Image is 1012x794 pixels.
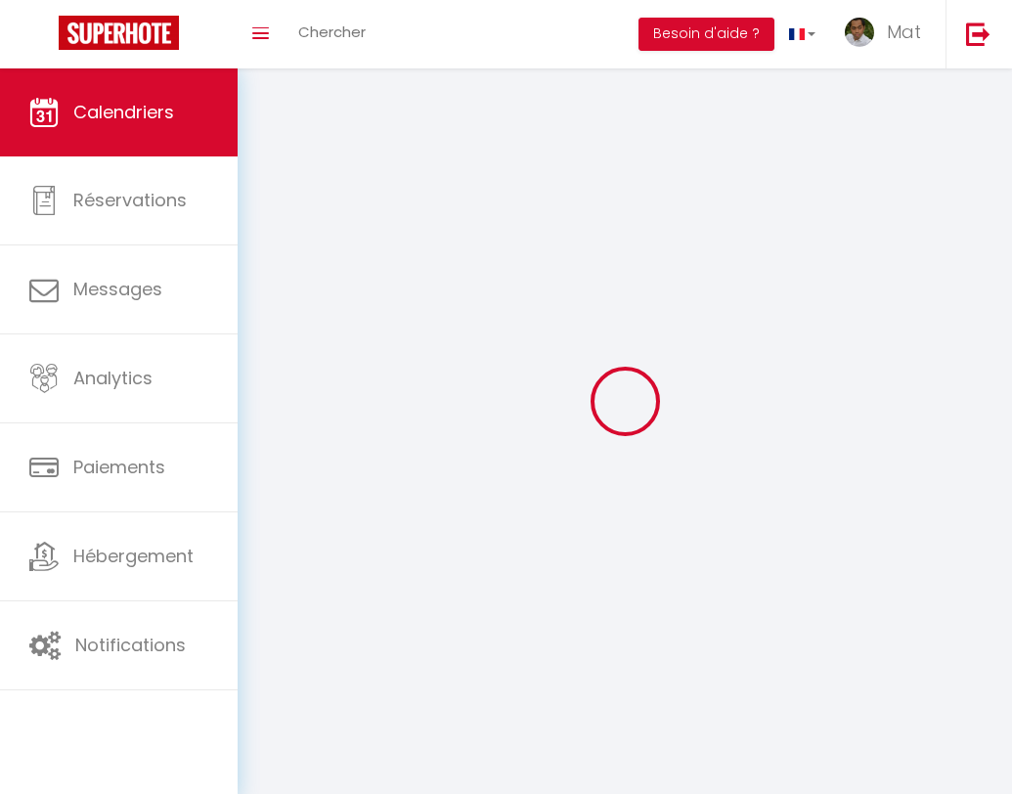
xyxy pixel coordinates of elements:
span: Paiements [73,455,165,479]
img: ... [845,18,874,47]
span: Analytics [73,366,153,390]
button: Besoin d'aide ? [638,18,774,51]
span: Notifications [75,633,186,657]
span: Hébergement [73,544,194,568]
img: Super Booking [59,16,179,50]
span: Messages [73,277,162,301]
span: Mat [887,20,921,44]
button: Ouvrir le widget de chat LiveChat [16,8,74,66]
span: Chercher [298,22,366,42]
span: Réservations [73,188,187,212]
span: Calendriers [73,100,174,124]
img: logout [966,22,990,46]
